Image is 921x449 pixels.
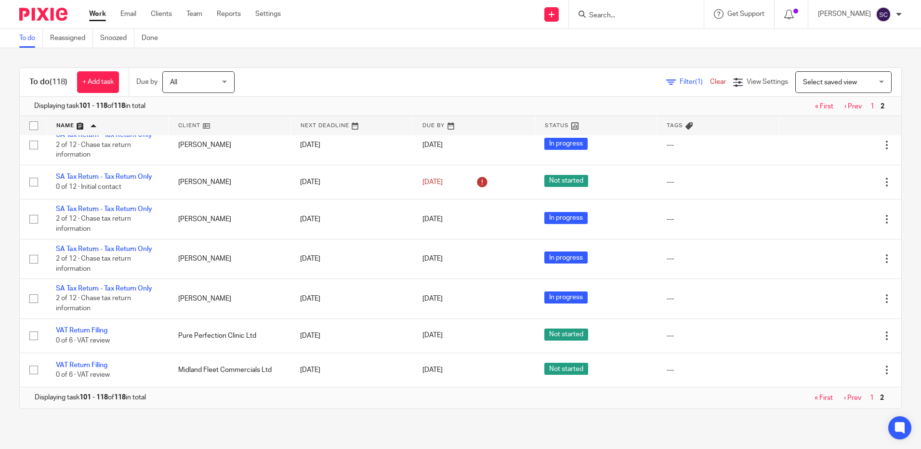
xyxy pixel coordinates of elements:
td: [DATE] [290,353,413,387]
span: [DATE] [422,179,443,185]
a: Done [142,29,165,48]
span: 2 [878,392,886,404]
td: [PERSON_NAME] [169,279,291,318]
a: To do [19,29,43,48]
div: --- [667,214,770,224]
span: [DATE] [422,142,443,148]
td: [PERSON_NAME] [169,199,291,239]
span: Get Support [727,11,764,17]
a: Team [186,9,202,19]
td: Midland Fleet Commercials Ltd [169,353,291,387]
td: [DATE] [290,165,413,199]
span: View Settings [747,79,788,85]
span: Filter [680,79,710,85]
a: Reports [217,9,241,19]
a: 1 [870,103,874,110]
span: [DATE] [422,255,443,262]
span: 0 of 6 · VAT review [56,337,110,344]
a: Clear [710,79,726,85]
p: [PERSON_NAME] [818,9,871,19]
span: [DATE] [422,295,443,302]
h1: To do [29,77,67,87]
span: In progress [544,251,588,264]
a: Work [89,9,106,19]
td: [DATE] [290,199,413,239]
div: --- [667,294,770,304]
img: Pixie [19,8,67,21]
a: SA Tax Return - Tax Return Only [56,173,152,180]
span: [DATE] [422,332,443,339]
a: 1 [870,395,874,401]
nav: pager [810,394,886,402]
span: Not started [544,329,588,341]
span: 0 of 6 · VAT review [56,371,110,378]
span: 2 of 12 · Chase tax return information [56,142,131,158]
td: Pure Perfection Clinic Ltd [169,318,291,353]
nav: pager [810,103,887,110]
span: 2 of 12 · Chase tax return information [56,255,131,272]
td: [PERSON_NAME] [169,125,291,165]
span: 2 [878,101,887,112]
b: 101 - 118 [79,103,107,109]
span: Tags [667,123,683,128]
span: Not started [544,175,588,187]
a: + Add task [77,71,119,93]
span: [DATE] [422,216,443,223]
a: Email [120,9,136,19]
a: VAT Return Filing [56,327,107,334]
span: In progress [544,138,588,150]
input: Search [588,12,675,20]
td: [PERSON_NAME] [169,239,291,278]
p: Due by [136,77,158,87]
span: In progress [544,212,588,224]
div: --- [667,254,770,264]
td: [DATE] [290,125,413,165]
span: 2 of 12 · Chase tax return information [56,295,131,312]
b: 101 - 118 [79,394,108,401]
span: 2 of 12 · Chase tax return information [56,216,131,233]
a: SA Tax Return - Tax Return Only [56,285,152,292]
span: Displaying task of in total [35,393,146,402]
b: 118 [114,394,126,401]
a: Clients [151,9,172,19]
div: --- [667,140,770,150]
a: Settings [255,9,281,19]
td: [PERSON_NAME] [169,165,291,199]
span: 0 of 12 · Initial contact [56,184,121,190]
div: --- [667,177,770,187]
div: --- [667,331,770,341]
a: Snoozed [100,29,134,48]
span: Displaying task of in total [34,101,145,111]
span: Not started [544,363,588,375]
div: --- [667,365,770,375]
a: « First [815,103,833,110]
img: svg%3E [876,7,891,22]
span: (1) [695,79,703,85]
b: 118 [114,103,125,109]
a: VAT Return Filing [56,362,107,369]
span: In progress [544,291,588,304]
a: ‹ Prev [844,395,861,401]
span: [DATE] [422,367,443,373]
span: All [170,79,177,86]
span: (118) [50,78,67,86]
td: [DATE] [290,318,413,353]
td: [DATE] [290,279,413,318]
td: [DATE] [290,239,413,278]
a: Reassigned [50,29,93,48]
a: ‹ Prev [844,103,862,110]
span: Select saved view [803,79,857,86]
a: SA Tax Return - Tax Return Only [56,246,152,252]
a: « First [815,395,833,401]
a: SA Tax Return - Tax Return Only [56,206,152,212]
